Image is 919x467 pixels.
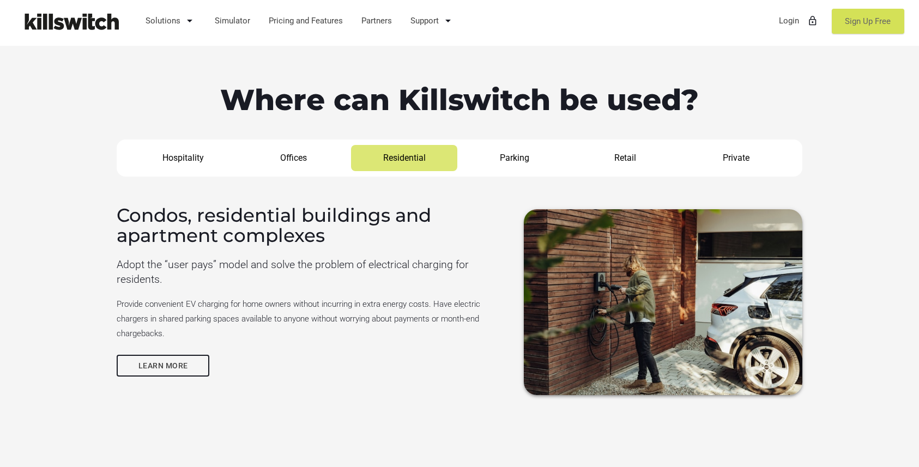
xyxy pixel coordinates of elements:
a: Pricing and Features [264,7,348,35]
a: Partners [356,7,397,35]
h4: Condos, residential buildings and apartment complexes [117,205,511,246]
a: Retail [572,145,679,171]
a: Support [406,7,460,35]
a: Solutions [141,7,202,35]
img: EV Charging Station at Residential Building [524,209,802,395]
a: Loginlock_outline [774,7,824,35]
a: Residential [351,145,457,171]
a: Simulator [210,7,256,35]
a: Parking [462,145,568,171]
h2: Where can Killswitch be used? [117,82,802,117]
i: lock_outline [807,8,818,34]
a: Offices [240,145,347,171]
a: Hospitality [130,145,236,171]
a: Private [683,145,789,171]
i: arrow_drop_down [183,8,196,34]
a: Sign Up Free [832,9,904,34]
a: Learn more [117,355,209,377]
img: Killswitch [16,8,125,35]
i: arrow_drop_down [442,8,455,34]
p: Provide convenient EV charging for home owners without incurring in extra energy costs. Have elec... [117,297,511,341]
p: Adopt the “user pays” model and solve the problem of electrical charging for residents. [117,257,511,287]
